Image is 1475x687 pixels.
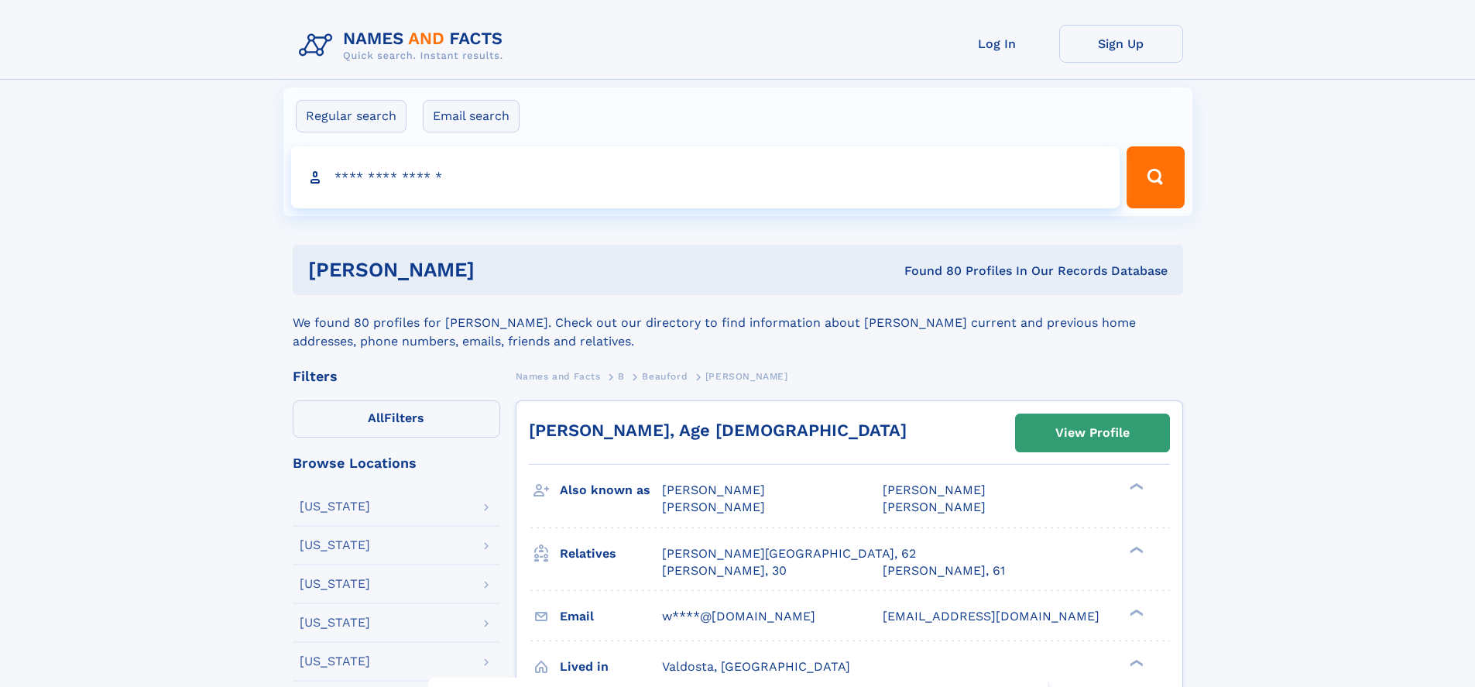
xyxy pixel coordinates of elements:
[705,371,788,382] span: [PERSON_NAME]
[689,263,1168,280] div: Found 80 Profiles In Our Records Database
[516,366,601,386] a: Names and Facts
[560,654,662,680] h3: Lived in
[423,100,520,132] label: Email search
[1126,482,1144,492] div: ❯
[642,366,688,386] a: Beauford
[883,500,986,514] span: [PERSON_NAME]
[560,541,662,567] h3: Relatives
[618,371,625,382] span: B
[368,410,384,425] span: All
[662,545,916,562] a: [PERSON_NAME][GEOGRAPHIC_DATA], 62
[1055,415,1130,451] div: View Profile
[662,562,787,579] a: [PERSON_NAME], 30
[883,609,1099,623] span: [EMAIL_ADDRESS][DOMAIN_NAME]
[560,477,662,503] h3: Also known as
[1127,146,1184,208] button: Search Button
[618,366,625,386] a: B
[308,260,690,280] h1: [PERSON_NAME]
[883,562,1005,579] a: [PERSON_NAME], 61
[1016,414,1169,452] a: View Profile
[300,578,370,590] div: [US_STATE]
[662,500,765,514] span: [PERSON_NAME]
[1126,544,1144,555] div: ❯
[300,617,370,629] div: [US_STATE]
[300,500,370,513] div: [US_STATE]
[662,483,765,497] span: [PERSON_NAME]
[293,25,516,67] img: Logo Names and Facts
[293,369,500,383] div: Filters
[1059,25,1183,63] a: Sign Up
[529,421,907,440] a: [PERSON_NAME], Age [DEMOGRAPHIC_DATA]
[293,400,500,438] label: Filters
[560,603,662,630] h3: Email
[296,100,406,132] label: Regular search
[883,483,986,497] span: [PERSON_NAME]
[662,659,850,674] span: Valdosta, [GEOGRAPHIC_DATA]
[300,539,370,551] div: [US_STATE]
[1126,658,1144,668] div: ❯
[300,655,370,668] div: [US_STATE]
[293,456,500,470] div: Browse Locations
[642,371,688,382] span: Beauford
[293,295,1183,351] div: We found 80 profiles for [PERSON_NAME]. Check out our directory to find information about [PERSON...
[935,25,1059,63] a: Log In
[1126,607,1144,617] div: ❯
[291,146,1120,208] input: search input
